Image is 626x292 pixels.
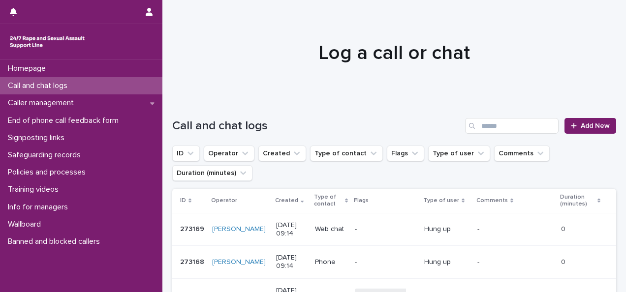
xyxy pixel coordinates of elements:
[428,146,490,161] button: Type of user
[4,81,75,90] p: Call and chat logs
[4,185,66,194] p: Training videos
[310,146,383,161] button: Type of contact
[258,146,306,161] button: Created
[387,146,424,161] button: Flags
[172,41,616,65] h1: Log a call or chat
[4,203,76,212] p: Info for managers
[355,225,416,234] p: -
[180,195,186,206] p: ID
[4,220,49,229] p: Wallboard
[212,225,266,234] a: [PERSON_NAME]
[4,116,126,125] p: End of phone call feedback form
[276,221,307,238] p: [DATE] 09:14
[276,254,307,270] p: [DATE] 09:14
[314,192,343,210] p: Type of contact
[564,118,616,134] a: Add New
[172,146,200,161] button: ID
[172,246,616,279] tr: 273168273168 [PERSON_NAME] [DATE] 09:14Phone-Hung up-- 00
[4,168,94,177] p: Policies and processes
[354,195,369,206] p: Flags
[494,146,550,161] button: Comments
[172,119,461,133] h1: Call and chat logs
[423,195,459,206] p: Type of user
[8,32,87,52] img: rhQMoQhaT3yELyF149Cw
[4,98,82,108] p: Caller management
[180,223,206,234] p: 273169
[4,64,54,73] p: Homepage
[315,258,347,266] p: Phone
[315,225,347,234] p: Web chat
[477,256,481,266] p: -
[211,195,237,206] p: Operator
[4,237,108,246] p: Banned and blocked callers
[172,213,616,246] tr: 273169273169 [PERSON_NAME] [DATE] 09:14Web chat-Hung up-- 00
[275,195,298,206] p: Created
[465,118,559,134] input: Search
[180,256,206,266] p: 273168
[560,192,595,210] p: Duration (minutes)
[581,122,610,129] span: Add New
[424,225,469,234] p: Hung up
[355,258,416,266] p: -
[204,146,254,161] button: Operator
[476,195,508,206] p: Comments
[561,256,567,266] p: 0
[561,223,567,234] p: 0
[172,165,252,181] button: Duration (minutes)
[4,150,89,160] p: Safeguarding records
[4,133,72,143] p: Signposting links
[477,223,481,234] p: -
[212,258,266,266] a: [PERSON_NAME]
[424,258,469,266] p: Hung up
